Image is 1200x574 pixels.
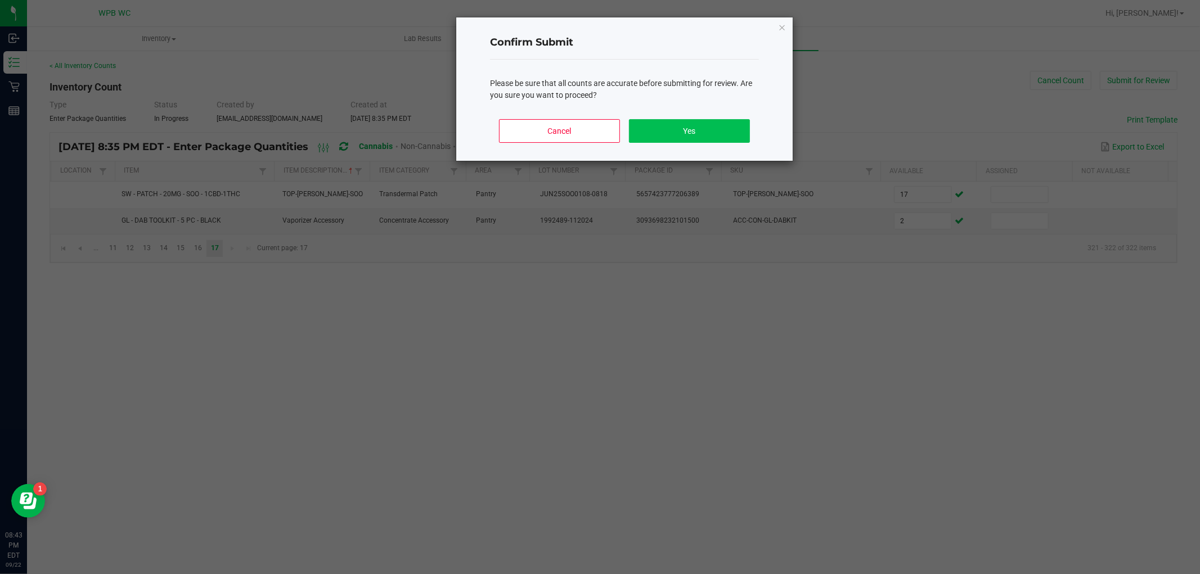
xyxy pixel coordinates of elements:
[778,20,786,34] button: Close
[629,119,750,143] button: Yes
[11,484,45,518] iframe: Resource center
[33,482,47,496] iframe: Resource center unread badge
[499,119,620,143] button: Cancel
[490,78,759,101] div: Please be sure that all counts are accurate before submitting for review. Are you sure you want t...
[490,35,759,50] h4: Confirm Submit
